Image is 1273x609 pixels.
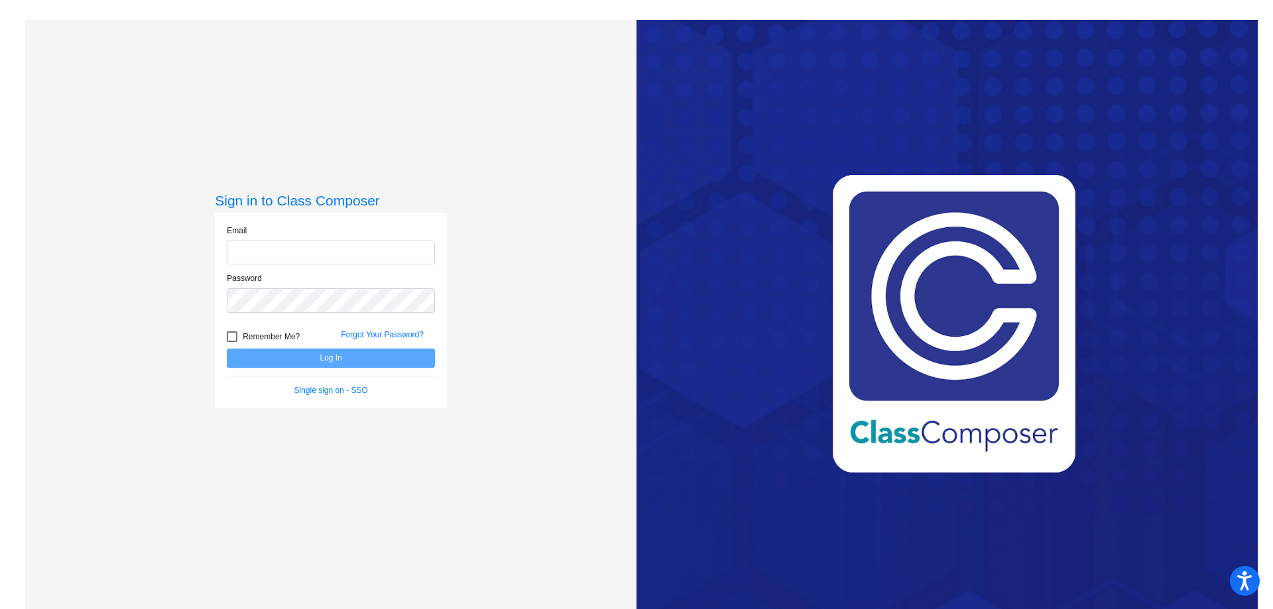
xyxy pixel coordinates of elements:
span: Remember Me? [243,329,300,345]
label: Email [227,225,247,237]
a: Forgot Your Password? [341,330,424,339]
h3: Sign in to Class Composer [215,192,447,209]
a: Single sign on - SSO [294,386,368,395]
button: Log In [227,349,435,368]
label: Password [227,272,262,284]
